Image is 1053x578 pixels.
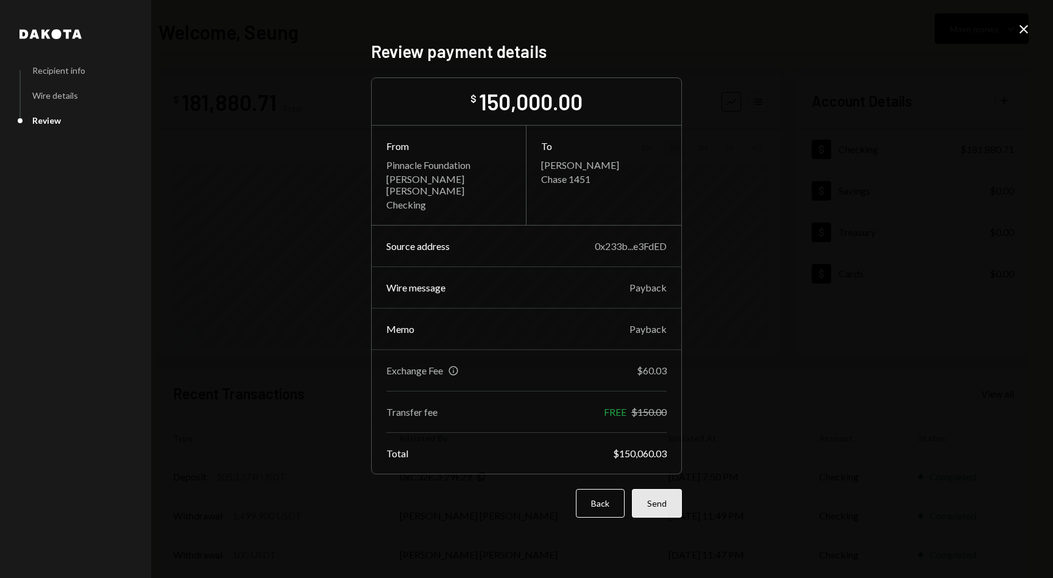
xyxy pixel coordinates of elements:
[386,448,408,459] div: Total
[629,282,667,293] div: Payback
[32,115,61,126] div: Review
[386,240,450,252] div: Source address
[386,282,445,293] div: Wire message
[637,365,667,376] div: $60.03
[576,489,625,518] button: Back
[541,140,667,152] div: To
[386,406,438,418] div: Transfer fee
[32,90,78,101] div: Wire details
[479,88,583,115] div: 150,000.00
[371,40,682,63] h2: Review payment details
[613,448,667,459] div: $150,060.03
[386,173,511,196] div: [PERSON_NAME] [PERSON_NAME]
[386,140,511,152] div: From
[631,406,667,418] div: $150.00
[629,323,667,335] div: Payback
[386,199,511,210] div: Checking
[541,173,667,185] div: Chase 1451
[595,240,667,252] div: 0x233b...e3FdED
[470,93,477,105] div: $
[386,365,443,376] div: Exchange Fee
[604,406,626,418] div: FREE
[386,323,414,335] div: Memo
[386,159,511,171] div: Pinnacle Foundation
[541,159,667,171] div: [PERSON_NAME]
[632,489,682,518] button: Send
[32,65,85,76] div: Recipient info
